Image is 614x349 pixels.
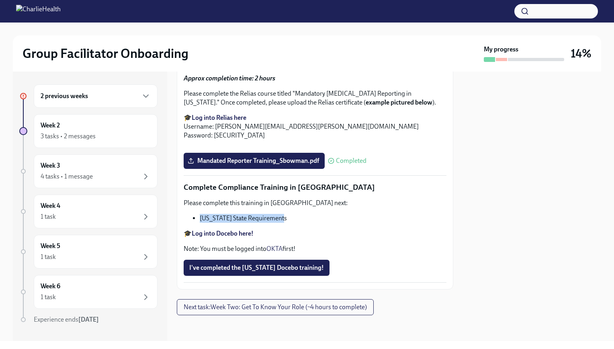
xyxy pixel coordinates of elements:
[266,245,282,253] a: OKTA
[41,121,60,130] h6: Week 2
[484,45,518,54] strong: My progress
[34,316,99,323] span: Experience ends
[19,275,158,309] a: Week 61 task
[41,172,93,181] div: 4 tasks • 1 message
[336,158,366,164] span: Completed
[571,46,591,61] h3: 14%
[41,201,60,210] h6: Week 4
[184,244,446,253] p: Note: You must be logged into first!
[184,74,275,82] strong: Approx completion time: 2 hours
[192,114,246,121] a: Log into Relias here
[19,235,158,269] a: Week 51 task
[366,99,432,106] strong: example pictured below
[19,114,158,148] a: Week 23 tasks • 2 messages
[41,253,56,261] div: 1 task
[184,153,325,169] label: Mandated Reporter Training_Sbowman.pdf
[78,316,99,323] strong: [DATE]
[184,199,446,207] p: Please complete this training in [GEOGRAPHIC_DATA] next:
[41,132,96,141] div: 3 tasks • 2 messages
[41,212,56,221] div: 1 task
[41,92,88,101] h6: 2 previous weeks
[184,182,446,193] p: Complete Compliance Training in [GEOGRAPHIC_DATA]
[41,161,60,170] h6: Week 3
[189,264,324,272] span: I've completed the [US_STATE] Docebo training!
[189,157,319,165] span: Mandated Reporter Training_Sbowman.pdf
[192,230,254,237] a: Log into Docebo here!
[184,113,446,140] p: 🎓 Username: [PERSON_NAME][EMAIL_ADDRESS][PERSON_NAME][DOMAIN_NAME] Password: [SECURITY_DATA]
[41,293,56,302] div: 1 task
[41,242,60,250] h6: Week 5
[41,282,60,291] h6: Week 6
[34,84,158,108] div: 2 previous weeks
[19,154,158,188] a: Week 34 tasks • 1 message
[184,229,446,238] p: 🎓
[200,214,446,223] li: [US_STATE] State Requirements
[23,45,188,62] h2: Group Facilitator Onboarding
[184,303,367,311] span: Next task : Week Two: Get To Know Your Role (~4 hours to complete)
[184,89,446,107] p: Please complete the Relias course titled "Mandatory [MEDICAL_DATA] Reporting in [US_STATE]." Once...
[184,260,330,276] button: I've completed the [US_STATE] Docebo training!
[19,195,158,228] a: Week 41 task
[177,299,374,315] button: Next task:Week Two: Get To Know Your Role (~4 hours to complete)
[16,5,61,18] img: CharlieHealth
